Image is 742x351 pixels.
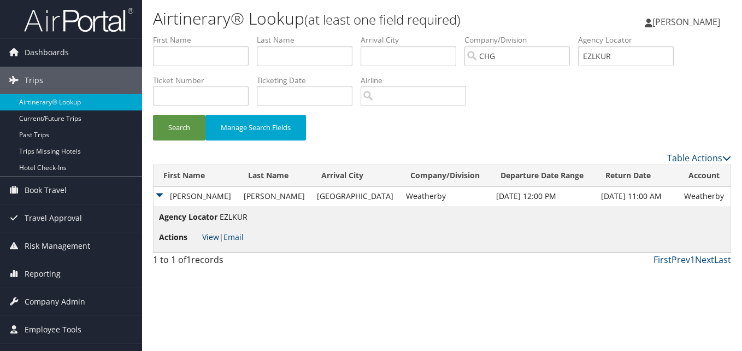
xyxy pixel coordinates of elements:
[159,211,217,223] span: Agency Locator
[25,288,85,315] span: Company Admin
[153,115,205,141] button: Search
[25,232,90,260] span: Risk Management
[401,186,491,206] td: Weatherby
[667,152,731,164] a: Table Actions
[645,5,731,38] a: [PERSON_NAME]
[186,254,191,266] span: 1
[220,212,248,222] span: EZLKUR
[311,165,401,186] th: Arrival City: activate to sort column ascending
[361,75,474,86] label: Airline
[202,232,219,242] a: View
[401,165,491,186] th: Company/Division
[690,254,695,266] a: 1
[25,177,67,204] span: Book Travel
[153,75,257,86] label: Ticket Number
[672,254,690,266] a: Prev
[257,75,361,86] label: Ticketing Date
[653,254,672,266] a: First
[491,186,595,206] td: [DATE] 12:00 PM
[714,254,731,266] a: Last
[159,231,200,243] span: Actions
[25,204,82,232] span: Travel Approval
[238,165,311,186] th: Last Name: activate to sort column ascending
[223,232,244,242] a: Email
[695,254,714,266] a: Next
[311,186,401,206] td: [GEOGRAPHIC_DATA]
[596,186,679,206] td: [DATE] 11:00 AM
[257,34,361,45] label: Last Name
[679,165,731,186] th: Account: activate to sort column ascending
[25,316,81,343] span: Employee Tools
[205,115,306,141] button: Manage Search Fields
[202,232,244,242] span: |
[25,260,61,288] span: Reporting
[24,7,133,33] img: airportal-logo.png
[304,10,461,28] small: (at least one field required)
[464,34,578,45] label: Company/Division
[154,186,238,206] td: [PERSON_NAME]
[153,34,257,45] label: First Name
[361,34,464,45] label: Arrival City
[153,7,538,30] h1: Airtinerary® Lookup
[679,186,731,206] td: Weatherby
[578,34,682,45] label: Agency Locator
[25,67,43,94] span: Trips
[491,165,595,186] th: Departure Date Range: activate to sort column ascending
[154,165,238,186] th: First Name: activate to sort column descending
[25,39,69,66] span: Dashboards
[153,253,285,272] div: 1 to 1 of records
[238,186,311,206] td: [PERSON_NAME]
[596,165,679,186] th: Return Date: activate to sort column ascending
[652,16,720,28] span: [PERSON_NAME]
